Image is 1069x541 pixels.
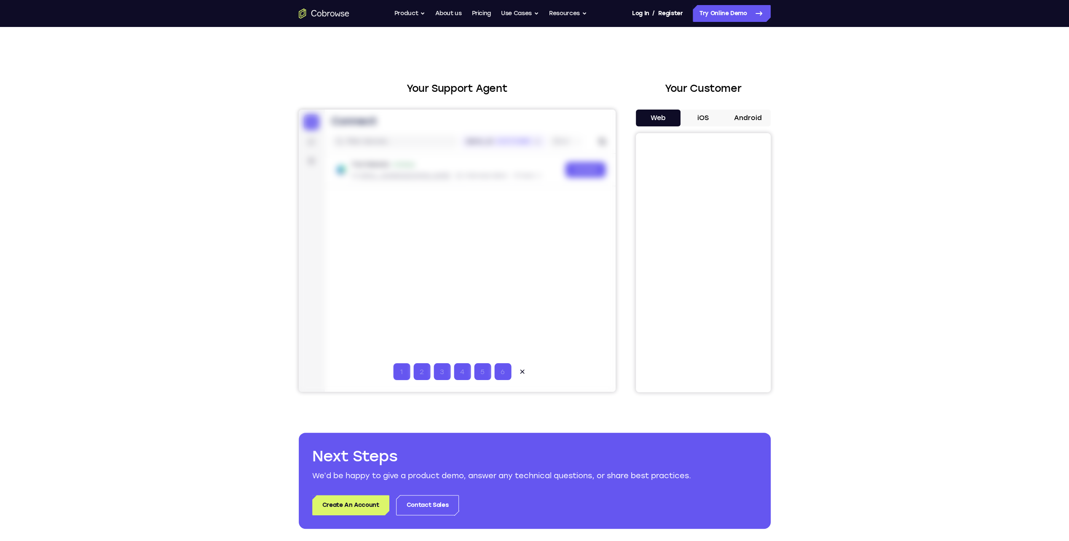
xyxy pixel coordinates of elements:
h2: Your Customer [636,81,771,96]
span: / [652,8,655,19]
h2: Your Support Agent [299,81,616,96]
button: Product [394,5,426,22]
a: Register [658,5,683,22]
a: Go to the home page [299,8,349,19]
button: Use Cases [501,5,539,22]
a: About us [435,5,461,22]
a: Try Online Demo [693,5,771,22]
a: Pricing [472,5,491,22]
iframe: Agent [299,110,616,392]
button: iOS [681,110,726,126]
button: Resources [549,5,587,22]
a: Create An Account [312,495,389,515]
button: Android [726,110,771,126]
h2: Next Steps [312,446,757,466]
a: Contact Sales [396,495,459,515]
button: Web [636,110,681,126]
p: We’d be happy to give a product demo, answer any technical questions, or share best practices. [312,470,757,482]
a: Log In [632,5,649,22]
